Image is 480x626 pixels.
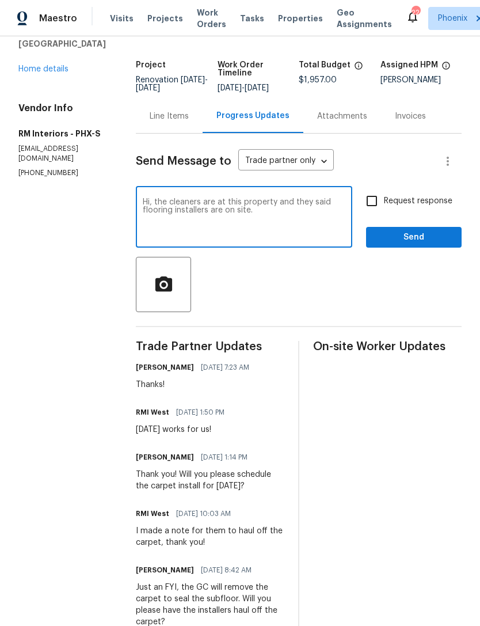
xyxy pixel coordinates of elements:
[136,61,166,69] h5: Project
[181,76,205,84] span: [DATE]
[136,407,169,418] h6: RMI West
[395,111,426,122] div: Invoices
[18,65,68,73] a: Home details
[197,7,226,30] span: Work Orders
[384,195,452,207] span: Request response
[317,111,367,122] div: Attachments
[278,13,323,24] span: Properties
[238,152,334,171] div: Trade partner only
[176,407,224,418] span: [DATE] 1:50 PM
[147,13,183,24] span: Projects
[136,525,284,548] div: I made a note for them to haul off the carpet, thank you!
[366,227,462,248] button: Send
[354,61,363,76] span: The total cost of line items that have been proposed by Opendoor. This sum includes line items th...
[176,508,231,519] span: [DATE] 10:03 AM
[136,155,231,167] span: Send Message to
[18,128,108,139] h5: RM Interiors - PHX-S
[412,7,420,18] div: 22
[136,341,284,352] span: Trade Partner Updates
[245,84,269,92] span: [DATE]
[375,230,452,245] span: Send
[136,76,208,92] span: -
[218,84,242,92] span: [DATE]
[337,7,392,30] span: Geo Assignments
[18,38,108,50] h5: [GEOGRAPHIC_DATA]
[218,61,299,77] h5: Work Order Timeline
[136,379,256,390] div: Thanks!
[150,111,189,122] div: Line Items
[380,61,438,69] h5: Assigned HPM
[110,13,134,24] span: Visits
[201,564,252,576] span: [DATE] 8:42 AM
[201,362,249,373] span: [DATE] 7:23 AM
[136,362,194,373] h6: [PERSON_NAME]
[438,13,467,24] span: Phoenix
[441,61,451,76] span: The hpm assigned to this work order.
[143,198,345,238] textarea: Hi, the cleaners are at this property and they said flooring installers are on site.
[201,452,247,463] span: [DATE] 1:14 PM
[136,424,231,435] div: [DATE] works for us!
[216,110,289,122] div: Progress Updates
[18,144,108,164] p: [EMAIL_ADDRESS][DOMAIN_NAME]
[18,168,108,178] p: [PHONE_NUMBER]
[136,452,194,463] h6: [PERSON_NAME]
[39,13,77,24] span: Maestro
[299,76,337,84] span: $1,957.00
[136,508,169,519] h6: RMI West
[299,61,351,69] h5: Total Budget
[380,76,462,84] div: [PERSON_NAME]
[136,564,194,576] h6: [PERSON_NAME]
[136,84,160,92] span: [DATE]
[218,84,269,92] span: -
[240,14,264,22] span: Tasks
[136,469,284,492] div: Thank you! Will you please schedule the carpet install for [DATE]?
[136,76,208,92] span: Renovation
[18,103,108,114] h4: Vendor Info
[313,341,462,352] span: On-site Worker Updates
